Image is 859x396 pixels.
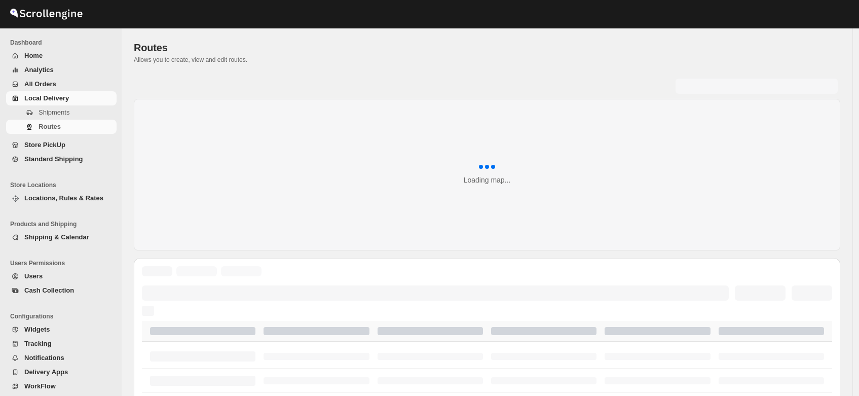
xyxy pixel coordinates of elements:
span: Analytics [24,66,54,74]
button: Tracking [6,337,117,351]
button: Shipping & Calendar [6,230,117,244]
button: Widgets [6,322,117,337]
span: Store PickUp [24,141,65,149]
span: Dashboard [10,39,117,47]
span: Users [24,272,43,280]
button: Users [6,269,117,283]
button: WorkFlow [6,379,117,393]
button: Locations, Rules & Rates [6,191,117,205]
span: Tracking [24,340,51,347]
span: Home [24,52,43,59]
button: All Orders [6,77,117,91]
span: Notifications [24,354,64,362]
p: Allows you to create, view and edit routes. [134,56,840,64]
button: Cash Collection [6,283,117,298]
span: Standard Shipping [24,155,83,163]
button: Routes [6,120,117,134]
span: Locations, Rules & Rates [24,194,103,202]
span: Configurations [10,312,117,320]
div: Loading map... [464,175,511,185]
button: Home [6,49,117,63]
span: Delivery Apps [24,368,68,376]
span: WorkFlow [24,382,56,390]
span: Users Permissions [10,259,117,267]
span: All Orders [24,80,56,88]
button: Notifications [6,351,117,365]
span: Products and Shipping [10,220,117,228]
button: Shipments [6,105,117,120]
button: Delivery Apps [6,365,117,379]
span: Widgets [24,326,50,333]
span: Shipping & Calendar [24,233,89,241]
span: Shipments [39,109,69,116]
button: Analytics [6,63,117,77]
span: Cash Collection [24,286,74,294]
span: Local Delivery [24,94,69,102]
span: Routes [134,42,168,53]
span: Routes [39,123,61,130]
span: Store Locations [10,181,117,189]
